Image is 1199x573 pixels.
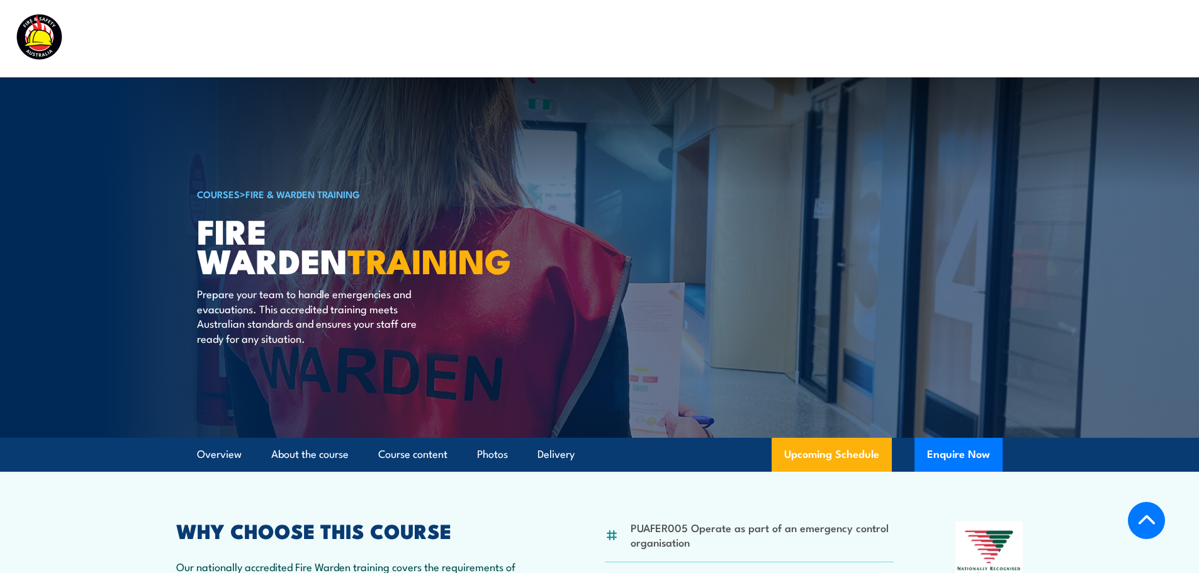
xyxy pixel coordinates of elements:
[176,521,544,539] h2: WHY CHOOSE THIS COURSE
[197,216,508,274] h1: Fire Warden
[872,22,918,55] a: About Us
[197,186,508,201] h6: >
[245,187,360,201] a: Fire & Warden Training
[1100,22,1140,55] a: Contact
[477,438,508,471] a: Photos
[538,438,575,471] a: Delivery
[631,520,894,550] li: PUAFER005 Operate as part of an emergency control organisation
[271,438,349,471] a: About the course
[197,286,427,345] p: Prepare your team to handle emergencies and evacuations. This accredited training meets Australia...
[197,438,242,471] a: Overview
[378,438,448,471] a: Course content
[915,438,1003,472] button: Enquire Now
[583,22,667,55] a: Course Calendar
[946,22,974,55] a: News
[1001,22,1072,55] a: Learner Portal
[694,22,844,55] a: Emergency Response Services
[347,233,511,286] strong: TRAINING
[515,22,555,55] a: Courses
[197,187,240,201] a: COURSES
[772,438,892,472] a: Upcoming Schedule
